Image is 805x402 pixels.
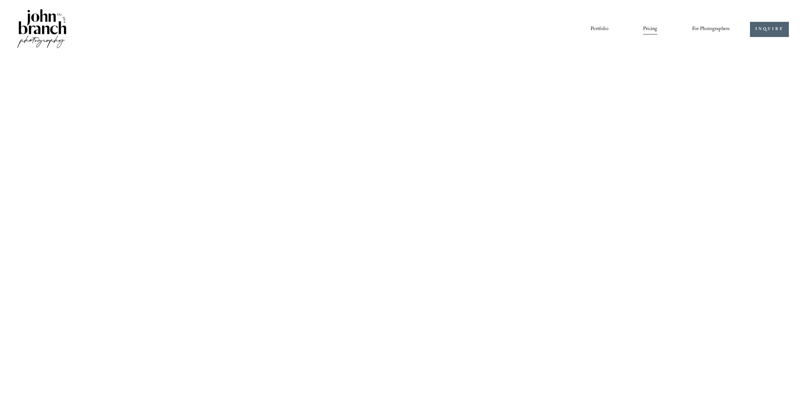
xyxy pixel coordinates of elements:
[750,22,789,37] a: INQUIRE
[16,8,67,51] img: John Branch IV Photography
[692,24,730,34] span: For Photographers
[591,24,608,35] a: Portfolio
[692,24,730,35] a: folder dropdown
[643,24,657,35] a: Pricing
